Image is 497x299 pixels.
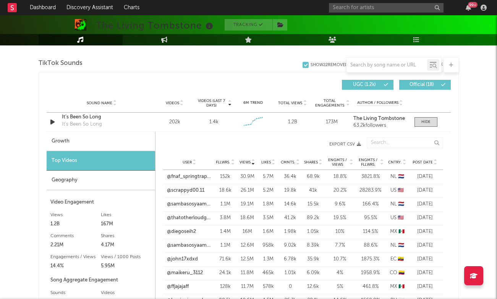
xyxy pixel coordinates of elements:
div: 1.4k [209,118,219,126]
span: Cntry. [388,160,402,165]
div: Video Engagement [50,198,151,207]
div: 36.4k [281,173,300,181]
div: 1.01k [281,269,300,277]
span: 🇺🇸 [398,215,404,220]
div: 18.8 % [327,173,353,181]
div: Shares [101,231,151,241]
span: Engmts / Views [327,158,349,167]
div: 1.1M [216,200,235,208]
div: US [388,214,407,222]
div: 30.9M [239,173,256,181]
span: Total Views [278,101,302,105]
a: The Living Tombstone [353,116,406,121]
div: NL [388,173,407,181]
span: Total Engagements [314,99,345,108]
div: 41k [304,187,323,194]
div: 3.8M [216,214,235,222]
div: 95.5 % [357,214,384,222]
div: 20.2 % [327,187,353,194]
span: Videos [166,101,179,105]
div: 18.6M [239,214,256,222]
div: 4.17M [101,241,151,250]
div: [DATE] [411,187,439,194]
div: 10.7 % [327,255,353,263]
div: [DATE] [411,255,439,263]
div: 26.1M [239,187,256,194]
div: MX [388,283,407,291]
div: 1.3M [260,255,277,263]
div: Views / 1000 Posts [101,252,151,262]
span: 🇲🇽 [398,229,405,234]
input: Search... [367,137,443,148]
div: 10 % [327,228,353,236]
div: 3.5M [260,214,277,222]
button: UGC(1.2k) [342,80,393,90]
div: Views [50,210,101,220]
div: 6M Trend [235,100,271,106]
div: 14.6k [281,200,300,208]
div: 1958.9 % [357,269,384,277]
div: 166.4 % [357,200,384,208]
div: [DATE] [411,214,439,222]
div: 68.9k [304,173,323,181]
div: 19.8k [281,187,300,194]
div: NL [388,200,407,208]
div: 12.6M [239,242,256,249]
div: 12.6k [304,283,323,291]
div: The Living Tombstone [96,19,215,32]
div: 1.2B [275,118,310,126]
div: 12.5M [239,255,256,263]
div: 11.8M [239,269,256,277]
div: Song Aggregate Engagement [50,276,151,285]
div: 6.78k [281,255,300,263]
div: 152k [216,173,235,181]
div: Growth [47,132,155,151]
div: 5.7M [260,173,277,181]
div: 465k [260,269,277,277]
div: 5 % [327,283,353,291]
div: 11.7M [239,283,256,291]
span: Fllwrs. [216,160,230,165]
span: Views [240,160,251,165]
strong: The Living Tombstone [353,116,405,121]
div: Top Videos [47,151,155,171]
span: 🇨🇴 [398,270,405,275]
div: Comments [50,231,101,241]
div: 202k [157,118,193,126]
span: 🇳🇱 [398,174,404,179]
div: 2.21M [50,241,101,250]
div: 1.2B [50,220,101,229]
div: 24.1k [216,269,235,277]
div: 1.4M [216,228,235,236]
div: 41.2k [281,214,300,222]
a: @fnaf_springtrap_40 [167,173,212,181]
div: 63.2k followers [353,123,406,128]
a: @thatotherloudguyinclass [167,214,212,222]
div: 8.39k [304,242,323,249]
input: Search by song name or URL [346,62,427,68]
div: 173M [314,118,350,126]
div: 5.95M [101,262,151,271]
div: [DATE] [411,200,439,208]
span: Shares [304,160,318,165]
div: 19.1M [239,200,256,208]
div: 167M [101,220,151,229]
span: 🇪🇨 [398,257,404,262]
div: 578k [260,283,277,291]
span: Sound Name [87,101,112,105]
span: Cmnts. [281,160,295,165]
div: 1.05k [304,228,323,236]
div: 1.8M [260,200,277,208]
input: Search for artists [329,3,444,13]
a: @ffjajajaff [167,283,189,291]
span: 🇳🇱 [398,202,404,207]
div: 114.5 % [357,228,384,236]
a: @john17xdxd [167,255,198,263]
span: 🇲🇽 [398,284,405,289]
div: Sounds [50,288,101,297]
button: 99+ [466,5,471,11]
div: [DATE] [411,173,439,181]
div: 1875.3 % [357,255,384,263]
span: 🇳🇱 [398,243,404,248]
button: Official(18) [399,80,451,90]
